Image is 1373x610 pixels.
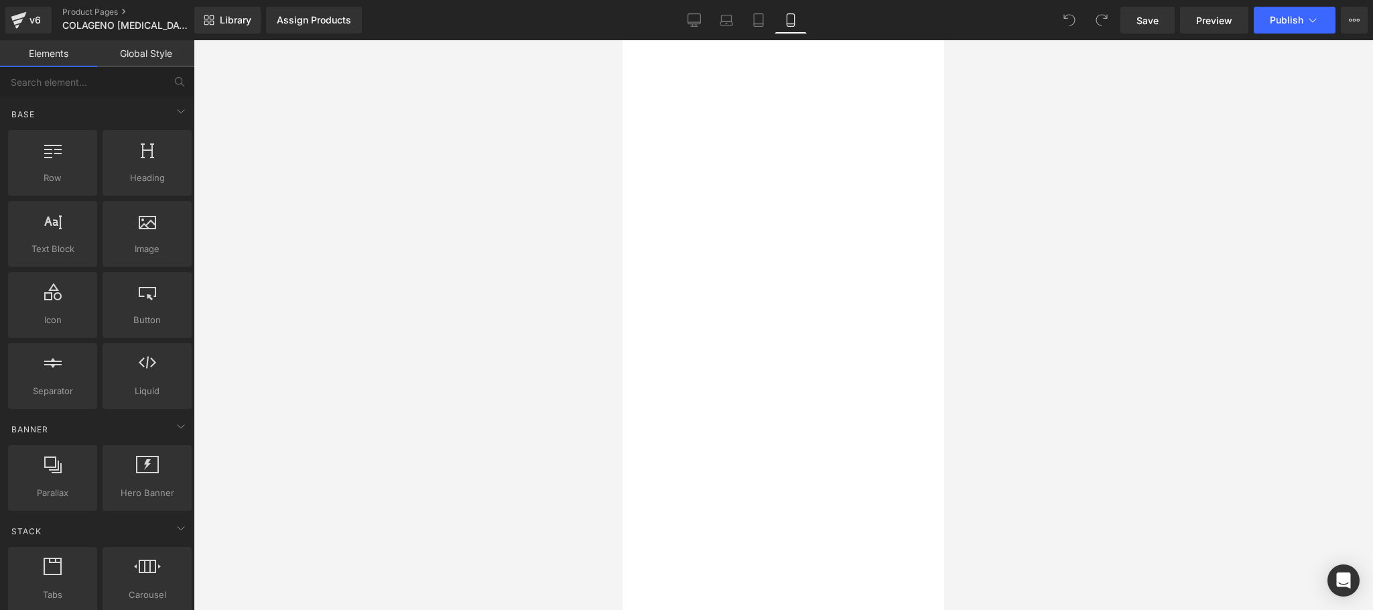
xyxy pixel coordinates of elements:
span: Library [220,14,251,26]
span: Save [1136,13,1159,27]
span: Hero Banner [107,486,188,500]
a: Tablet [742,7,775,34]
span: Publish [1270,15,1303,25]
div: Open Intercom Messenger [1327,564,1360,597]
div: Assign Products [277,15,351,25]
span: Base [10,108,36,121]
span: Banner [10,423,50,436]
span: Separator [12,384,93,398]
span: Heading [107,171,188,185]
a: Mobile [775,7,807,34]
a: Laptop [710,7,742,34]
span: Preview [1196,13,1232,27]
a: Product Pages [62,7,214,17]
span: Tabs [12,588,93,602]
span: Stack [10,525,43,538]
a: New Library [194,7,261,34]
span: Liquid [107,384,188,398]
a: Preview [1180,7,1248,34]
a: Global Style [97,40,194,67]
span: Image [107,242,188,256]
span: Button [107,313,188,327]
span: COLAGENO [MEDICAL_DATA] [62,20,189,31]
span: Icon [12,313,93,327]
div: v6 [27,11,44,29]
span: Row [12,171,93,185]
button: Publish [1254,7,1335,34]
span: Parallax [12,486,93,500]
span: Carousel [107,588,188,602]
span: Text Block [12,242,93,256]
button: Undo [1056,7,1083,34]
button: More [1341,7,1368,34]
button: Redo [1088,7,1115,34]
a: Desktop [678,7,710,34]
a: v6 [5,7,52,34]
